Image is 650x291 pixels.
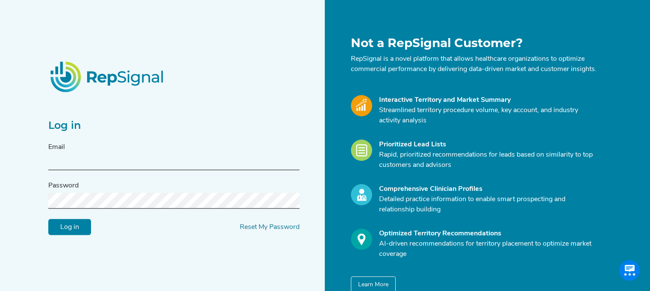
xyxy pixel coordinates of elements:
[48,219,91,235] input: Log in
[379,229,597,239] div: Optimized Territory Recommendations
[351,95,372,116] img: Market_Icon.a700a4ad.svg
[48,119,300,132] h2: Log in
[379,105,597,126] p: Streamlined territory procedure volume, key account, and industry activity analysis
[351,36,597,50] h1: Not a RepSignal Customer?
[351,54,597,74] p: RepSignal is a novel platform that allows healthcare organizations to optimize commercial perform...
[351,184,372,205] img: Profile_Icon.739e2aba.svg
[379,140,597,150] div: Prioritized Lead Lists
[379,194,597,215] p: Detailed practice information to enable smart prospecting and relationship building
[379,95,597,105] div: Interactive Territory and Market Summary
[40,51,176,102] img: RepSignalLogo.20539ed3.png
[379,239,597,259] p: AI-driven recommendations for territory placement to optimize market coverage
[240,224,300,231] a: Reset My Password
[379,184,597,194] div: Comprehensive Clinician Profiles
[48,142,65,152] label: Email
[379,150,597,170] p: Rapid, prioritized recommendations for leads based on similarity to top customers and advisors
[351,229,372,250] img: Optimize_Icon.261f85db.svg
[351,140,372,161] img: Leads_Icon.28e8c528.svg
[48,181,79,191] label: Password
